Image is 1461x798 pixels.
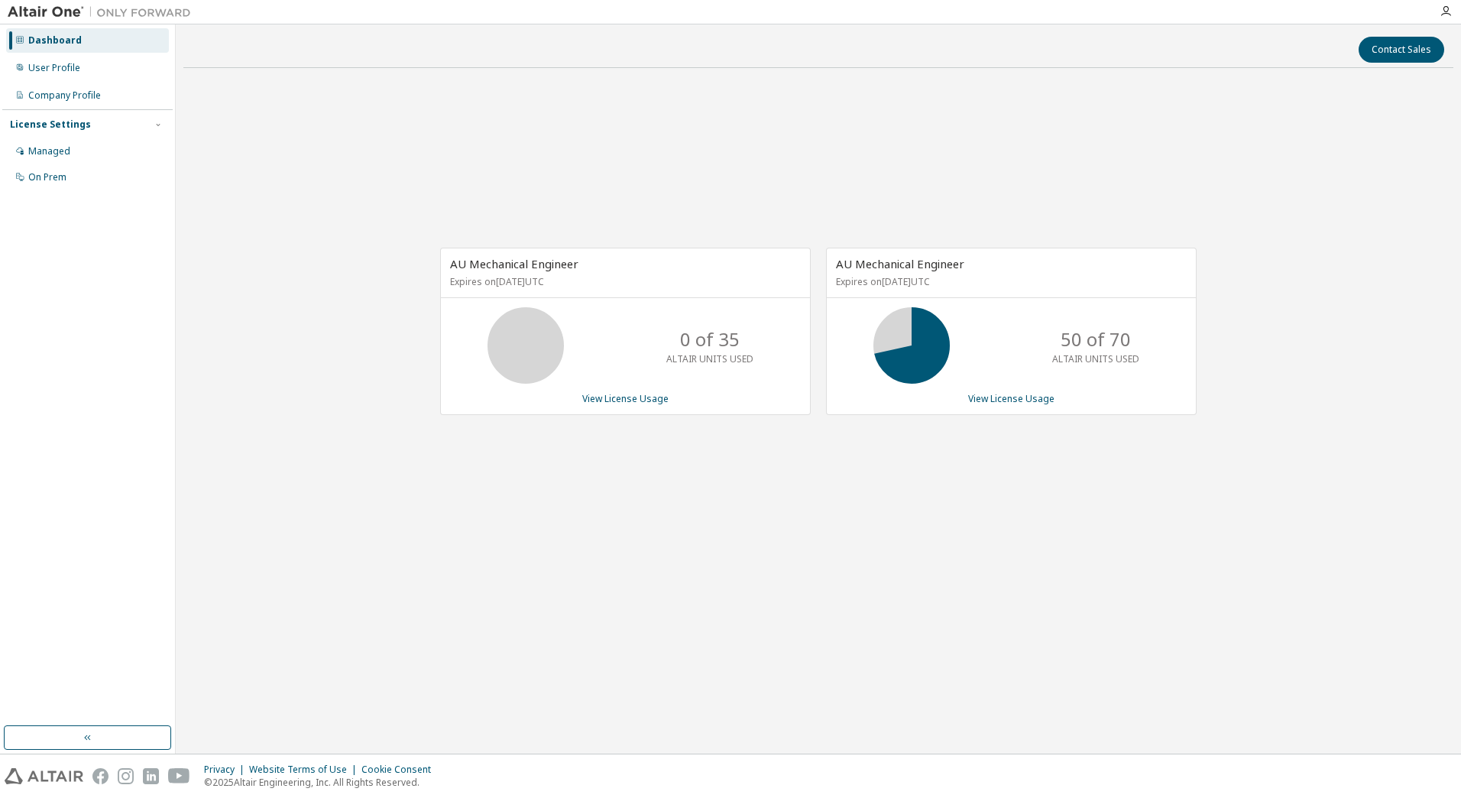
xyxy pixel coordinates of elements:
[450,256,578,271] span: AU Mechanical Engineer
[582,392,669,405] a: View License Usage
[1052,352,1139,365] p: ALTAIR UNITS USED
[5,768,83,784] img: altair_logo.svg
[680,326,740,352] p: 0 of 35
[28,62,80,74] div: User Profile
[968,392,1054,405] a: View License Usage
[450,275,797,288] p: Expires on [DATE] UTC
[361,764,440,776] div: Cookie Consent
[249,764,361,776] div: Website Terms of Use
[143,768,159,784] img: linkedin.svg
[28,145,70,157] div: Managed
[168,768,190,784] img: youtube.svg
[666,352,753,365] p: ALTAIR UNITS USED
[204,764,249,776] div: Privacy
[1061,326,1131,352] p: 50 of 70
[836,275,1183,288] p: Expires on [DATE] UTC
[118,768,134,784] img: instagram.svg
[28,89,101,102] div: Company Profile
[8,5,199,20] img: Altair One
[1359,37,1444,63] button: Contact Sales
[28,34,82,47] div: Dashboard
[836,256,964,271] span: AU Mechanical Engineer
[28,171,66,183] div: On Prem
[10,118,91,131] div: License Settings
[204,776,440,789] p: © 2025 Altair Engineering, Inc. All Rights Reserved.
[92,768,109,784] img: facebook.svg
